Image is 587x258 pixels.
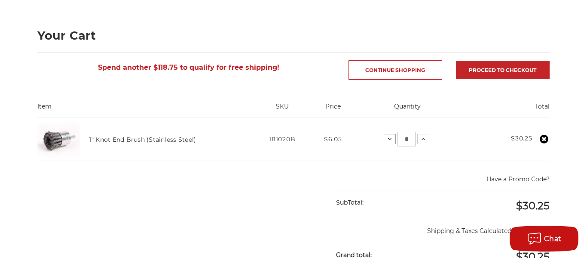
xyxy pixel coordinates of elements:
th: Item [37,102,252,118]
th: Total [461,102,549,118]
th: Price [312,102,354,118]
h1: Your Cart [37,30,549,41]
p: Shipping & Taxes Calculated at Checkout [336,220,549,236]
span: Chat [544,235,562,243]
span: 181020B [269,135,295,143]
span: $30.25 [516,199,550,212]
a: 1" Knot End Brush (Stainless Steel) [89,136,196,143]
strong: $30.25 [511,134,532,142]
span: Spend another $118.75 to qualify for free shipping! [98,63,279,71]
th: Quantity [353,102,461,118]
th: SKU [252,102,312,118]
input: 1" Knot End Brush (Stainless Steel) Quantity: [397,132,416,146]
div: SubTotal: [336,192,443,213]
a: Continue Shopping [349,60,442,80]
button: Have a Promo Code? [486,175,550,184]
img: Knotted End Brush [37,118,80,161]
button: Chat [510,226,578,252]
span: $6.05 [324,135,342,143]
a: Proceed to checkout [456,61,550,79]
